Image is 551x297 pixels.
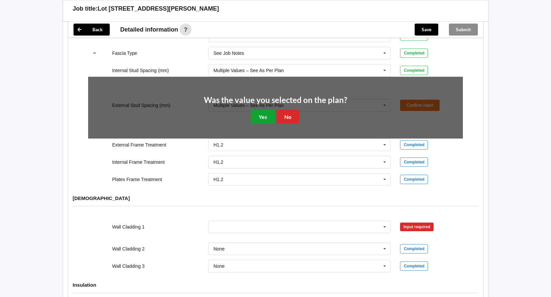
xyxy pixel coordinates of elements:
[400,157,428,167] div: Completed
[112,33,143,39] label: DPC or Hiandri
[251,110,275,124] button: Yes
[213,34,236,38] div: DPC Fitted
[112,177,162,182] label: Plates Frame Treatment
[400,49,428,58] div: Completed
[112,142,166,148] label: External Frame Treatment
[400,244,428,253] div: Completed
[112,224,145,230] label: Wall Cladding 1
[213,247,224,251] div: None
[112,159,165,165] label: Internal Frame Treatment
[73,5,98,13] h3: Job title:
[112,50,137,56] label: Fascia Type
[112,68,169,73] label: Internal Stud Spacing (mm)
[400,140,428,149] div: Completed
[112,263,145,269] label: Wall Cladding 3
[400,66,428,75] div: Completed
[213,264,224,268] div: None
[98,5,219,13] h3: Lot [STREET_ADDRESS][PERSON_NAME]
[73,195,479,201] h4: [DEMOGRAPHIC_DATA]
[88,47,101,59] button: reference-toggle
[73,282,479,288] h4: Insulation
[213,160,223,164] div: H1.2
[400,261,428,271] div: Completed
[73,24,110,36] button: Back
[112,246,145,251] label: Wall Cladding 2
[400,175,428,184] div: Completed
[400,223,434,231] div: Input required
[213,177,223,182] div: H1.2
[276,110,299,124] button: No
[213,51,244,55] div: See Job Notes
[213,143,223,147] div: H1.2
[120,27,178,33] span: Detailed information
[415,24,438,36] button: Save
[213,68,284,73] div: Multiple Values – See As Per Plan
[204,95,347,105] h2: Was the value you selected on the plan?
